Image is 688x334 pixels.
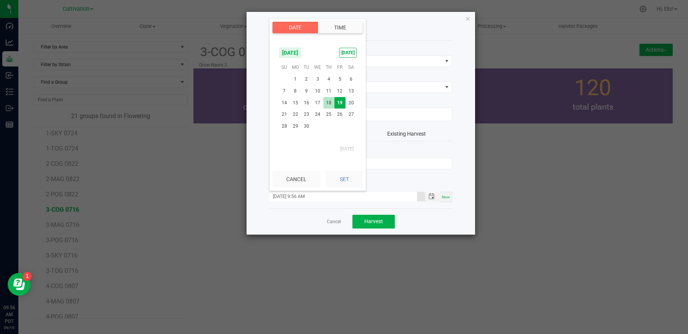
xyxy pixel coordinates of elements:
[301,109,312,120] td: Tuesday, September 23, 2025
[279,97,290,109] span: 14
[8,273,31,296] iframe: Resource center
[323,73,334,85] td: Thursday, September 4, 2025
[290,73,301,85] td: Monday, September 1, 2025
[326,171,363,188] button: Set
[346,73,357,85] td: Saturday, September 6, 2025
[301,109,312,120] span: 23
[301,73,312,85] td: Tuesday, September 2, 2025
[346,109,357,120] td: Saturday, September 27, 2025
[323,73,334,85] span: 4
[279,47,302,58] span: [DATE]
[339,48,357,58] span: [DATE]
[279,85,290,97] td: Sunday, September 7, 2025
[346,109,357,120] span: 27
[290,97,301,109] td: Monday, September 15, 2025
[323,62,334,73] th: Th
[312,85,323,97] td: Wednesday, September 10, 2025
[346,97,357,109] span: 20
[346,97,357,109] td: Saturday, September 20, 2025
[301,85,312,97] span: 9
[290,85,301,97] td: Monday, September 8, 2025
[279,85,290,97] span: 7
[301,97,312,109] td: Tuesday, September 16, 2025
[346,62,357,73] th: Sa
[312,97,323,109] td: Wednesday, September 17, 2025
[323,97,334,109] td: Thursday, September 18, 2025
[323,85,334,97] td: Thursday, September 11, 2025
[279,109,290,120] span: 21
[334,62,346,73] th: Fr
[290,62,301,73] th: Mo
[323,109,334,120] td: Thursday, September 25, 2025
[327,219,341,225] a: Cancel
[290,109,301,120] span: 22
[273,22,318,33] button: Date tab
[279,62,290,73] th: Su
[301,120,312,132] td: Tuesday, September 30, 2025
[334,109,346,120] td: Friday, September 26, 2025
[273,171,320,188] button: Cancel
[334,73,346,85] td: Friday, September 5, 2025
[312,73,323,85] td: Wednesday, September 3, 2025
[301,73,312,85] span: 2
[323,109,334,120] span: 25
[301,62,312,73] th: Tu
[334,85,346,97] td: Friday, September 12, 2025
[318,22,363,33] button: Time tab
[442,195,450,199] span: Now
[323,85,334,97] span: 11
[279,97,290,109] td: Sunday, September 14, 2025
[279,120,290,132] td: Sunday, September 28, 2025
[279,120,290,132] span: 28
[290,73,301,85] span: 1
[290,120,301,132] span: 29
[312,97,323,109] span: 17
[352,215,395,229] button: Harvest
[269,192,417,201] input: MM/dd/yyyy HH:MM a
[290,120,301,132] td: Monday, September 29, 2025
[346,73,357,85] span: 6
[334,85,346,97] span: 12
[346,85,357,97] td: Saturday, September 13, 2025
[346,85,357,97] span: 13
[334,73,346,85] span: 5
[301,97,312,109] span: 16
[334,97,346,109] td: Friday, September 19, 2025
[290,85,301,97] span: 8
[312,109,323,120] td: Wednesday, September 24, 2025
[23,272,32,281] iframe: Resource center unread badge
[312,109,323,120] span: 24
[334,97,346,109] span: 19
[312,85,323,97] span: 10
[290,97,301,109] span: 15
[279,143,357,155] th: [DATE]
[323,97,334,109] span: 18
[364,218,383,224] span: Harvest
[312,73,323,85] span: 3
[334,109,346,120] span: 26
[279,109,290,120] td: Sunday, September 21, 2025
[361,127,452,141] button: Existing Harvest
[425,192,440,201] span: Toggle popup
[301,85,312,97] td: Tuesday, September 9, 2025
[301,120,312,132] span: 30
[312,62,323,73] th: We
[290,109,301,120] td: Monday, September 22, 2025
